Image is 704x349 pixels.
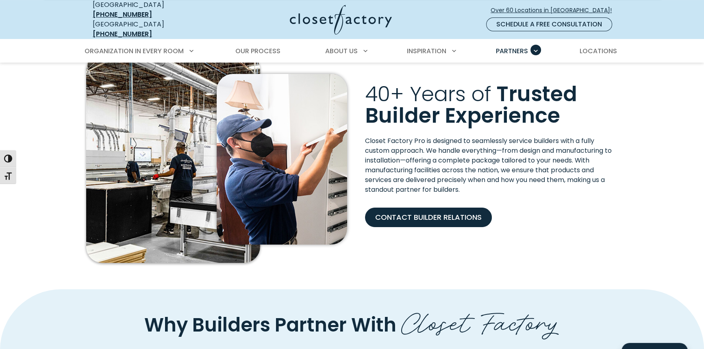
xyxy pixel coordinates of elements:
[365,136,618,195] p: Closet Factory Pro is designed to seamlessly service builders with a fully custom approach. We ha...
[491,6,618,15] span: Over 60 Locations in [GEOGRAPHIC_DATA]!
[325,46,358,56] span: About Us
[235,46,280,56] span: Our Process
[401,300,560,340] span: Closet Factory
[365,208,492,227] a: Contact Builder Relations
[365,80,491,108] span: 40+ Years of
[93,20,211,39] div: [GEOGRAPHIC_DATA]
[580,46,617,56] span: Locations
[217,74,347,245] img: Closet Factory installing closet
[93,29,152,39] a: [PHONE_NUMBER]
[365,80,577,130] span: Trusted Builder Experience
[490,3,619,17] a: Over 60 Locations in [GEOGRAPHIC_DATA]!
[486,17,612,31] a: Schedule a Free Consultation
[85,46,184,56] span: Organization in Every Room
[496,46,528,56] span: Partners
[86,54,260,263] img: Closet Factory manufacturing
[79,40,625,63] nav: Primary Menu
[290,5,392,35] img: Closet Factory Logo
[93,10,152,19] a: [PHONE_NUMBER]
[407,46,446,56] span: Inspiration
[144,312,396,338] span: Why Builders Partner With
